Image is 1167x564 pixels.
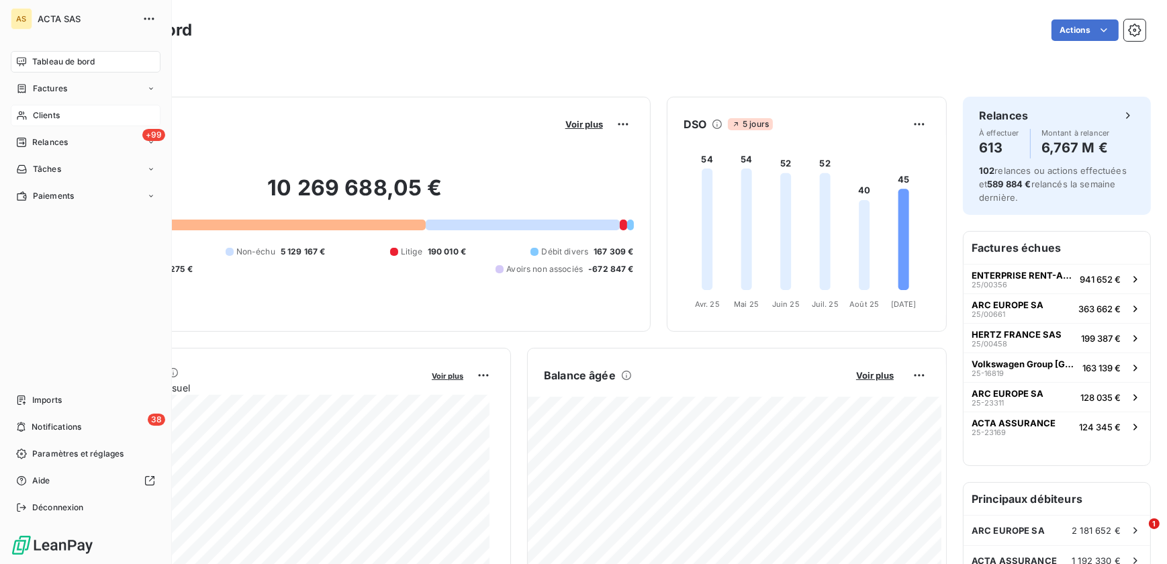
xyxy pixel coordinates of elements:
span: 25/00661 [972,310,1005,318]
tspan: Août 25 [849,299,879,309]
span: 25/00458 [972,340,1007,348]
span: Aide [32,475,50,487]
span: 5 129 167 € [281,246,326,258]
button: Actions [1052,19,1119,41]
button: ENTERPRISE RENT-A-CAR - CITER SA25/00356941 652 € [964,264,1150,293]
span: Déconnexion [32,502,84,514]
span: Chiffre d'affaires mensuel [76,381,422,395]
span: 38 [148,414,165,426]
button: HERTZ FRANCE SAS25/00458199 387 € [964,323,1150,352]
span: Paramètres et réglages [32,448,124,460]
span: 941 652 € [1080,274,1121,285]
h2: 10 269 688,05 € [76,175,634,215]
span: ACTA SAS [38,13,134,24]
span: Paiements [33,190,74,202]
span: 5 jours [728,118,773,130]
button: Voir plus [852,369,898,381]
button: Voir plus [428,369,467,381]
span: ARC EUROPE SA [972,388,1043,399]
span: relances ou actions effectuées et relancés la semaine dernière. [979,165,1127,203]
span: ARC EUROPE SA [972,525,1045,536]
span: 363 662 € [1078,303,1121,314]
span: ACTA ASSURANCE [972,418,1056,428]
span: ENTERPRISE RENT-A-CAR - CITER SA [972,270,1074,281]
button: ACTA ASSURANCE25-23169124 345 € [964,412,1150,441]
span: Volkswagen Group [GEOGRAPHIC_DATA] [972,359,1077,369]
h4: 613 [979,137,1019,158]
span: À effectuer [979,129,1019,137]
span: 190 010 € [428,246,466,258]
tspan: Mai 25 [734,299,759,309]
span: 124 345 € [1079,422,1121,432]
span: -672 847 € [588,263,634,275]
span: 1 [1149,518,1160,529]
button: Volkswagen Group [GEOGRAPHIC_DATA]25-16819163 139 € [964,352,1150,382]
span: Clients [33,109,60,122]
div: AS [11,8,32,30]
span: HERTZ FRANCE SAS [972,329,1062,340]
tspan: Juil. 25 [811,299,838,309]
span: Débit divers [541,246,588,258]
span: 25-23169 [972,428,1006,436]
tspan: Juin 25 [772,299,799,309]
h6: Factures échues [964,232,1150,264]
span: Voir plus [565,119,603,130]
button: ARC EUROPE SA25/00661363 662 € [964,293,1150,323]
span: Litige [401,246,422,258]
span: 25-16819 [972,369,1004,377]
h4: 6,767 M € [1041,137,1110,158]
button: Voir plus [561,118,607,130]
span: Voir plus [432,371,463,381]
h6: DSO [684,116,706,132]
span: Factures [33,83,67,95]
span: Notifications [32,421,81,433]
span: Non-échu [236,246,275,258]
h6: Principaux débiteurs [964,483,1150,515]
span: Voir plus [856,370,894,381]
iframe: Intercom live chat [1121,518,1154,551]
tspan: [DATE] [890,299,916,309]
tspan: Avr. 25 [694,299,719,309]
span: Tableau de bord [32,56,95,68]
button: ARC EUROPE SA25-23311128 035 € [964,382,1150,412]
a: Aide [11,470,160,491]
span: 589 884 € [987,179,1031,189]
span: ARC EUROPE SA [972,299,1043,310]
img: Logo LeanPay [11,534,94,556]
span: 102 [979,165,994,176]
span: Tâches [33,163,61,175]
span: Imports [32,394,62,406]
span: 25/00356 [972,281,1007,289]
span: 199 387 € [1081,333,1121,344]
span: 167 309 € [594,246,633,258]
span: 163 139 € [1082,363,1121,373]
span: Montant à relancer [1041,129,1110,137]
span: 128 035 € [1080,392,1121,403]
span: 25-23311 [972,399,1004,407]
span: 2 181 652 € [1072,525,1121,536]
span: Relances [32,136,68,148]
span: Avoirs non associés [506,263,583,275]
span: +99 [142,129,165,141]
h6: Relances [979,107,1028,124]
h6: Balance âgée [544,367,616,383]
